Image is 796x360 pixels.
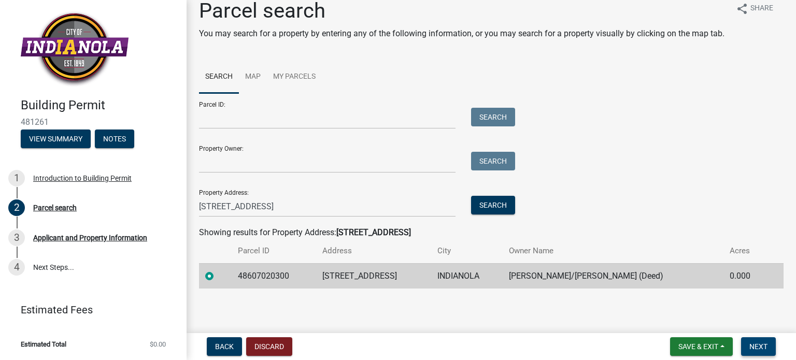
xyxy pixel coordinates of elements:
td: [PERSON_NAME]/[PERSON_NAME] (Deed) [503,263,723,289]
h4: Building Permit [21,98,178,113]
div: Showing results for Property Address: [199,226,784,239]
p: You may search for a property by entering any of the following information, or you may search for... [199,27,724,40]
span: 481261 [21,117,166,127]
a: Estimated Fees [8,299,170,320]
div: 1 [8,170,25,186]
td: 48607020300 [232,263,316,289]
span: Share [750,3,773,15]
div: 2 [8,199,25,216]
button: Discard [246,337,292,356]
td: 0.000 [723,263,767,289]
button: Search [471,152,515,170]
div: 3 [8,229,25,246]
td: INDIANOLA [431,263,503,289]
td: [STREET_ADDRESS] [316,263,431,289]
th: Owner Name [503,239,723,263]
button: Notes [95,129,134,148]
a: Map [239,61,267,94]
button: Next [741,337,776,356]
button: Save & Exit [670,337,733,356]
wm-modal-confirm: Notes [95,135,134,143]
img: City of Indianola, Iowa [21,11,129,87]
div: 4 [8,259,25,276]
button: Search [471,108,515,126]
th: Parcel ID [232,239,316,263]
div: Parcel search [33,204,77,211]
button: Back [207,337,242,356]
strong: [STREET_ADDRESS] [336,227,411,237]
button: Search [471,196,515,214]
wm-modal-confirm: Summary [21,135,91,143]
span: Next [749,342,767,351]
span: Estimated Total [21,341,66,348]
a: My Parcels [267,61,322,94]
span: Save & Exit [678,342,718,351]
th: City [431,239,503,263]
button: View Summary [21,129,91,148]
span: $0.00 [150,341,166,348]
span: Back [215,342,234,351]
th: Address [316,239,431,263]
div: Introduction to Building Permit [33,175,132,182]
a: Search [199,61,239,94]
th: Acres [723,239,767,263]
i: share [736,3,748,15]
div: Applicant and Property Information [33,234,147,241]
